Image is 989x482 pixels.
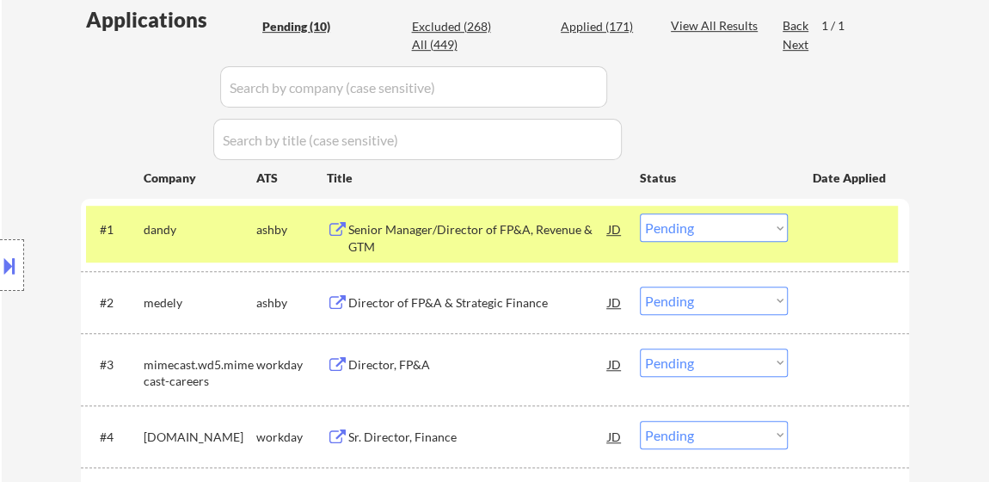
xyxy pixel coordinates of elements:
div: Back [783,17,810,34]
div: Date Applied [813,170,888,187]
div: Excluded (268) [411,18,497,35]
div: Sr. Director, Finance [348,429,608,446]
div: JD [606,421,623,452]
div: #4 [100,429,130,446]
div: JD [606,349,623,380]
div: View All Results [671,17,763,34]
div: JD [606,287,623,318]
div: Director of FP&A & Strategic Finance [348,294,608,312]
div: workday [256,429,327,446]
div: Applied (171) [561,18,647,35]
div: Status [640,162,788,193]
div: 1 / 1 [821,17,861,34]
div: Director, FP&A [348,356,608,374]
div: Title [327,170,623,187]
div: Senior Manager/Director of FP&A, Revenue & GTM [348,221,608,255]
div: All (449) [411,36,497,53]
div: [DOMAIN_NAME] [144,429,256,446]
div: JD [606,213,623,244]
input: Search by company (case sensitive) [220,66,607,108]
input: Search by title (case sensitive) [213,119,622,160]
div: Applications [86,9,256,30]
div: Pending (10) [262,18,348,35]
div: Next [783,36,810,53]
